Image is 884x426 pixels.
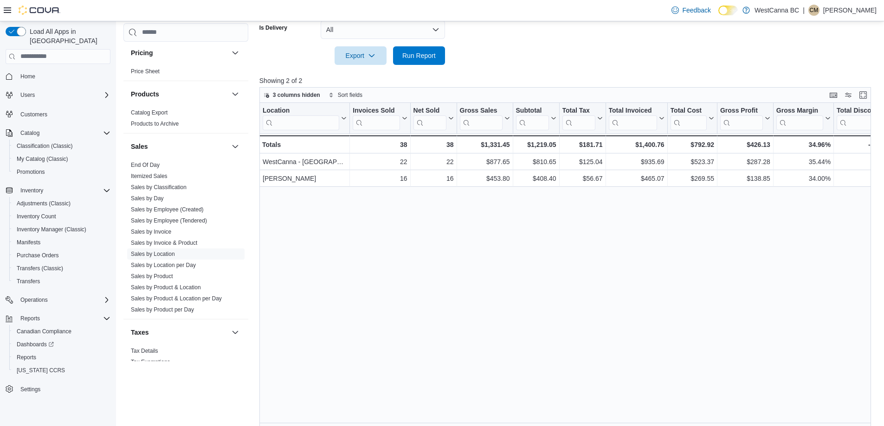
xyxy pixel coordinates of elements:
span: Transfers (Classic) [17,265,63,272]
button: Users [2,89,114,102]
button: Sales [230,141,241,152]
div: WestCanna - [GEOGRAPHIC_DATA] [263,156,347,167]
div: Gross Sales [459,107,502,115]
span: Inventory [20,187,43,194]
div: Invoices Sold [353,107,400,130]
div: Gross Profit [720,107,763,130]
a: Sales by Employee (Tendered) [131,217,207,224]
a: Sales by Location [131,251,175,257]
div: $56.67 [562,173,602,184]
button: Total Tax [562,107,602,130]
a: Dashboards [13,339,58,350]
span: Settings [20,386,40,393]
span: Dashboards [17,341,54,348]
span: Inventory Count [17,213,56,220]
div: $1,400.76 [608,139,664,150]
a: Sales by Invoice [131,229,171,235]
span: Operations [20,296,48,304]
span: Purchase Orders [17,252,59,259]
p: [PERSON_NAME] [823,5,877,16]
span: Reports [17,354,36,361]
div: Location [263,107,339,115]
a: Manifests [13,237,44,248]
span: Tax Details [131,347,158,355]
button: Operations [2,293,114,306]
button: Inventory [17,185,47,196]
button: Customers [2,107,114,121]
div: 38 [353,139,407,150]
span: Canadian Compliance [17,328,71,335]
a: Itemized Sales [131,173,168,179]
a: Reports [13,352,40,363]
span: Adjustments (Classic) [13,198,110,209]
a: Sales by Product per Day [131,306,194,313]
div: 34.96% [776,139,831,150]
span: Sales by Location per Day [131,261,196,269]
button: Canadian Compliance [9,325,114,338]
span: Catalog [20,129,39,137]
button: Catalog [2,127,114,140]
div: $453.80 [459,173,510,184]
div: $1,219.05 [516,139,556,150]
div: $408.40 [516,173,556,184]
div: 22 [353,156,407,167]
div: Taxes [123,345,248,371]
input: Dark Mode [718,6,738,15]
a: Canadian Compliance [13,326,75,337]
span: Home [20,73,35,80]
span: Promotions [13,166,110,178]
a: Home [17,71,39,82]
a: Sales by Classification [131,184,187,191]
button: Promotions [9,165,114,178]
button: Pricing [131,48,228,57]
a: Transfers (Classic) [13,263,67,274]
div: Gross Margin [776,107,823,115]
span: Classification (Classic) [17,142,73,150]
p: | [803,5,805,16]
a: Sales by Day [131,195,164,202]
p: Showing 2 of 2 [259,76,878,85]
a: Tax Details [131,348,158,354]
a: Sales by Invoice & Product [131,240,197,246]
span: Customers [17,108,110,120]
a: Adjustments (Classic) [13,198,74,209]
span: Sales by Employee (Tendered) [131,217,207,224]
button: Inventory [2,184,114,197]
button: Run Report [393,46,445,65]
button: Sales [131,142,228,151]
button: Reports [2,312,114,325]
a: Tax Exemptions [131,359,170,365]
div: $810.65 [516,156,556,167]
div: Total Cost [670,107,706,130]
span: Reports [20,315,40,322]
button: Adjustments (Classic) [9,197,114,210]
button: Keyboard shortcuts [828,89,839,101]
button: Catalog [17,127,43,139]
span: End Of Day [131,161,160,169]
button: Inventory Count [9,210,114,223]
button: Pricing [230,47,241,58]
button: Sort fields [325,89,366,101]
a: Sales by Employee (Created) [131,206,204,213]
span: Manifests [17,239,40,246]
div: Net Sold [413,107,446,115]
span: Sales by Product & Location [131,284,201,291]
div: Totals [262,139,347,150]
div: 16 [353,173,407,184]
span: Adjustments (Classic) [17,200,71,207]
span: Reports [17,313,110,324]
span: Home [17,70,110,82]
span: Users [20,91,35,99]
span: Sales by Invoice [131,228,171,235]
nav: Complex example [6,66,110,420]
div: $792.92 [670,139,714,150]
div: Gross Sales [459,107,502,130]
button: Subtotal [516,107,556,130]
div: $138.85 [720,173,770,184]
span: Sales by Invoice & Product [131,239,197,247]
a: My Catalog (Classic) [13,153,72,165]
button: Purchase Orders [9,249,114,262]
